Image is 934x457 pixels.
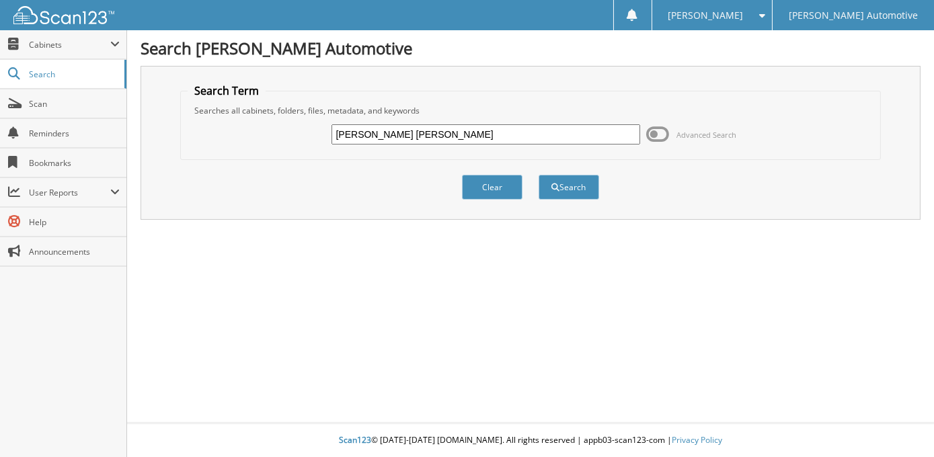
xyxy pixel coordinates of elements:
span: User Reports [29,187,110,198]
span: [PERSON_NAME] [668,11,743,19]
span: Scan123 [339,434,371,446]
span: Scan [29,98,120,110]
span: Announcements [29,246,120,257]
img: scan123-logo-white.svg [13,6,114,24]
button: Clear [462,175,522,200]
span: [PERSON_NAME] Automotive [789,11,918,19]
legend: Search Term [188,83,266,98]
span: Advanced Search [677,130,737,140]
h1: Search [PERSON_NAME] Automotive [141,37,921,59]
span: Bookmarks [29,157,120,169]
a: Privacy Policy [672,434,722,446]
span: Reminders [29,128,120,139]
div: © [DATE]-[DATE] [DOMAIN_NAME]. All rights reserved | appb03-scan123-com | [127,424,934,457]
span: Help [29,216,120,228]
span: Search [29,69,118,80]
span: Cabinets [29,39,110,50]
button: Search [539,175,599,200]
div: Searches all cabinets, folders, files, metadata, and keywords [188,105,873,116]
